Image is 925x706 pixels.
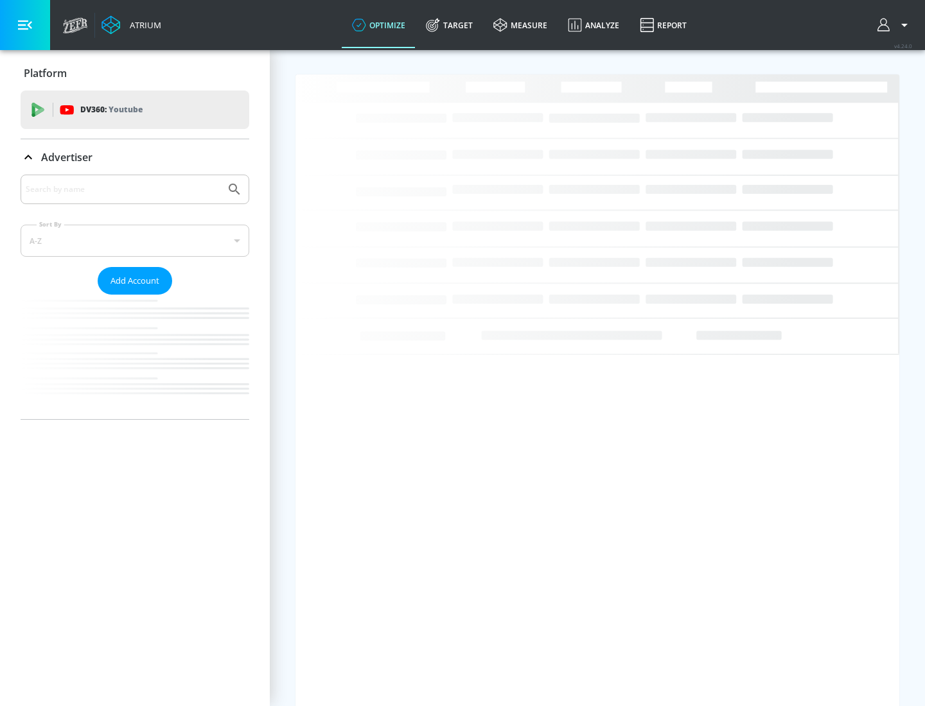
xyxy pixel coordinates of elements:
div: Platform [21,55,249,91]
div: Advertiser [21,139,249,175]
span: v 4.24.0 [894,42,912,49]
div: DV360: Youtube [21,90,249,129]
a: optimize [342,2,416,48]
p: Youtube [109,103,143,116]
p: Platform [24,66,67,80]
a: Atrium [101,15,161,35]
span: Add Account [110,273,159,288]
p: DV360: [80,103,143,117]
div: Advertiser [21,175,249,419]
div: Atrium [125,19,161,31]
a: measure [483,2,558,48]
a: Target [416,2,483,48]
button: Add Account [98,267,172,295]
a: Analyze [558,2,630,48]
a: Report [630,2,697,48]
div: A-Z [21,225,249,257]
input: Search by name [26,181,220,198]
p: Advertiser [41,150,92,164]
nav: list of Advertiser [21,295,249,419]
label: Sort By [37,220,64,228]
